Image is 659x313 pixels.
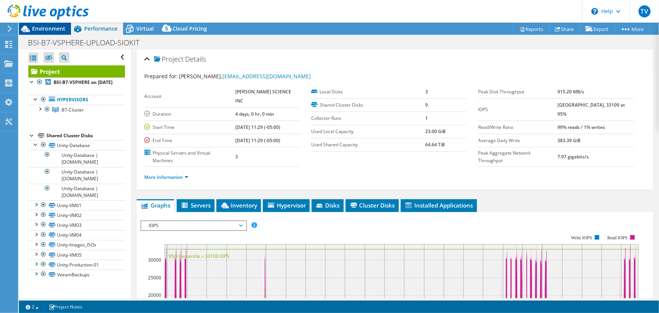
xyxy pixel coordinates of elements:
a: 2 [20,302,44,311]
b: BSI-B7-VSPHERE on [DATE] [54,79,113,85]
text: 95th Percentile = 33109 IOPS [168,253,229,259]
label: End Time [144,137,235,144]
a: Unity-VM04 [28,230,125,240]
a: Project [28,65,125,77]
span: Environment [32,25,65,32]
a: Export [580,23,615,35]
span: Servers [181,201,211,209]
b: [PERSON_NAME] SCIENCE INC [235,88,291,104]
b: [GEOGRAPHIC_DATA], 33109 at 95% [558,102,625,117]
span: TV [639,5,651,17]
label: Collector Runs [311,115,425,122]
a: B7-Cluster [28,105,125,115]
span: IOPS [145,221,242,230]
label: Shared Cluster Disks [311,101,425,109]
svg: \n [591,8,598,15]
b: 3 [235,153,238,160]
a: BSI-B7-VSPHERE on [DATE] [28,77,125,87]
b: 915.20 MB/s [558,88,585,95]
span: Installed Applications [404,201,473,209]
label: Peak Disk Throughput [478,88,557,96]
a: Hypervisors [28,95,125,105]
label: IOPS [478,106,557,113]
a: Unity-Database [28,140,125,150]
a: Share [549,23,580,35]
label: Start Time [144,124,235,131]
span: Hypervisor [267,201,306,209]
a: More [614,23,650,35]
text: 25000 [148,274,161,281]
span: Virtual [136,25,154,32]
span: Details [185,54,206,64]
span: Cloud Pricing [173,25,207,32]
text: Write IOPS [571,235,592,240]
label: Read/Write Ratio [478,124,557,131]
span: B7-Cluster [62,107,84,113]
text: 30000 [148,257,161,263]
a: More Information [144,174,188,180]
b: [DATE] 11:29 (-05:00) [235,137,280,144]
label: Local Disks [311,88,425,96]
label: Account [144,93,235,100]
b: 1 [425,115,428,121]
a: Unity-Production-01 [28,260,125,270]
span: Cluster Disks [349,201,395,209]
label: Physical Servers and Virtual Machines [144,149,235,164]
label: Peak Aggregate Network Throughput [478,149,557,164]
a: Unity-Database | [DOMAIN_NAME] [28,150,125,167]
span: [PERSON_NAME], [179,73,311,80]
b: 7.97 gigabits/s [558,153,589,160]
a: Unity-VM03 [28,220,125,230]
a: Unity-Database | [DOMAIN_NAME] [28,167,125,184]
b: 3 [425,88,428,95]
span: Project [154,56,184,63]
a: Unity-Images_ISOs [28,240,125,250]
a: Unity-Database | [DOMAIN_NAME] [28,184,125,200]
b: 64.64 TiB [425,141,445,148]
b: 99% reads / 1% writes [558,124,605,130]
label: Duration [144,110,235,118]
a: Reports [513,23,549,35]
a: [EMAIL_ADDRESS][DOMAIN_NAME] [223,73,311,80]
label: Prepared for: [144,73,178,80]
label: Average Daily Write [478,137,557,144]
span: Performance [84,25,117,32]
b: [DATE] 11:29 (-05:00) [235,124,280,130]
label: Used Local Capacity [311,128,425,135]
span: Disks [315,201,340,209]
label: Used Shared Capacity [311,141,425,149]
a: Unity-VM02 [28,210,125,220]
b: 383.39 GiB [558,137,581,144]
b: 9 [425,102,428,108]
div: Shared Cluster Disks [46,131,125,140]
b: 4 days, 0 hr, 0 min [235,111,274,117]
h1: BSI-B7-VSPHERE-UPLOAD-SIOKIT [25,39,151,47]
span: Inventory [220,201,257,209]
span: Graphs [140,201,170,209]
text: Read IOPS [607,235,628,240]
a: Unity-VM05 [28,250,125,260]
b: 23.00 GiB [425,128,446,135]
text: 20000 [148,292,161,298]
a: VeeamBackups [28,270,125,279]
a: Project Notes [43,302,88,311]
a: Unity-VM01 [28,200,125,210]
